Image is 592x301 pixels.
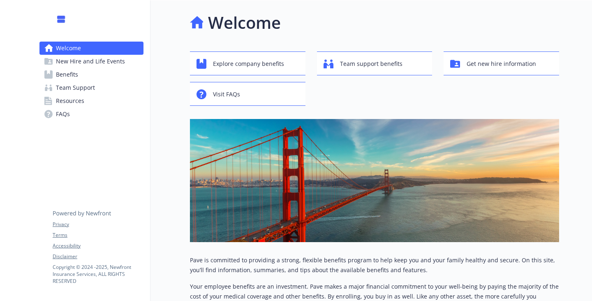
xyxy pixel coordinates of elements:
[56,81,95,94] span: Team Support
[53,253,143,260] a: Disclaimer
[208,10,281,35] h1: Welcome
[53,221,143,228] a: Privacy
[444,51,559,75] button: Get new hire information
[53,264,143,285] p: Copyright © 2024 - 2025 , Newfront Insurance Services, ALL RIGHTS RESERVED
[39,81,143,94] a: Team Support
[317,51,432,75] button: Team support benefits
[56,55,125,68] span: New Hire and Life Events
[39,55,143,68] a: New Hire and Life Events
[39,68,143,81] a: Benefits
[213,86,240,102] span: Visit FAQs
[56,94,84,107] span: Resources
[53,242,143,250] a: Accessibility
[467,56,536,72] span: Get new hire information
[56,107,70,121] span: FAQs
[56,68,78,81] span: Benefits
[213,56,284,72] span: Explore company benefits
[190,119,559,242] img: overview page banner
[53,231,143,239] a: Terms
[190,82,305,106] button: Visit FAQs
[56,42,81,55] span: Welcome
[39,42,143,55] a: Welcome
[39,107,143,121] a: FAQs
[340,56,402,72] span: Team support benefits
[190,255,559,275] p: Pave is committed to providing a strong, flexible benefits program to help keep you and your fami...
[190,51,305,75] button: Explore company benefits
[39,94,143,107] a: Resources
